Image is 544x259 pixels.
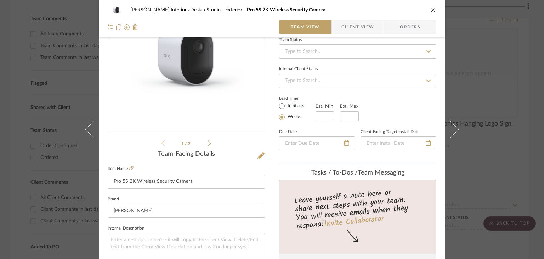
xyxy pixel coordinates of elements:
span: Tasks / To-Dos / [311,170,358,176]
span: Team View [291,20,320,34]
span: Client View [341,20,374,34]
input: Enter Brand [108,204,265,218]
button: close [430,7,436,13]
span: 1 [181,142,185,146]
div: Team-Facing Details [108,150,265,158]
label: Weeks [286,114,301,120]
input: Enter Item Name [108,175,265,189]
img: Remove from project [132,24,138,30]
label: Due Date [279,130,297,134]
div: Leave yourself a note here or share next steps with your team. You will receive emails when they ... [278,185,437,232]
div: team Messaging [279,169,436,177]
label: Internal Description [108,227,144,230]
span: 2 [188,142,192,146]
span: [PERSON_NAME] Interiors Design Studio [130,7,225,12]
div: Internal Client Status [279,67,318,71]
div: Team Status [279,38,302,42]
input: Type to Search… [279,44,436,59]
label: Item Name [108,166,134,172]
input: Enter Install Date [361,136,436,150]
label: Est. Max [340,104,359,109]
span: / [185,142,188,146]
label: Lead Time [279,95,316,101]
label: Client-Facing Target Install Date [361,130,419,134]
a: Invite Collaborator [324,213,384,231]
span: Orders [392,20,428,34]
label: In Stock [286,103,304,109]
label: Est. Min [316,104,334,109]
span: Exterior [225,7,247,12]
input: Type to Search… [279,74,436,88]
span: Pro 5S 2K Wireless Security Camera [247,7,325,12]
img: c889c2fb-98a6-4a60-b866-2d5896ecd572_48x40.jpg [108,3,125,17]
label: Brand [108,198,119,201]
input: Enter Due Date [279,136,355,150]
mat-radio-group: Select item type [279,101,316,121]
